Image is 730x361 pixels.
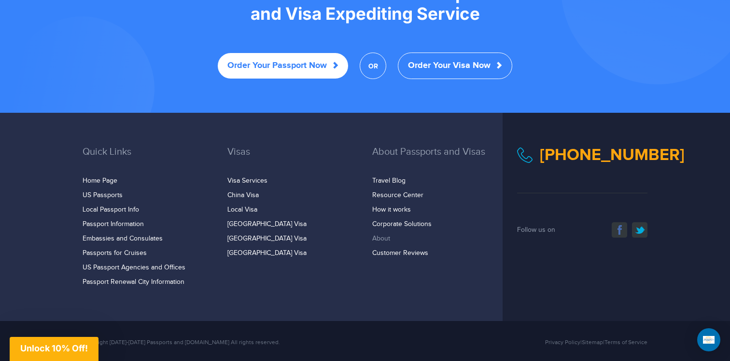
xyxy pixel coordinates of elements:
[218,53,348,79] a: Order Your Passport Now
[372,249,428,257] a: Customer Reviews
[372,147,503,172] h3: About Passports and Visas
[83,249,147,257] a: Passports for Cruises
[462,338,655,347] div: | |
[83,177,117,185] a: Home Page
[83,191,123,199] a: US Passports
[227,206,257,214] a: Local Visa
[75,338,462,347] div: Copyright [DATE]-[DATE] Passports and [DOMAIN_NAME] All rights reserved.
[83,235,163,242] a: Embassies and Consulates
[540,145,685,165] a: [PHONE_NUMBER]
[612,222,627,238] a: facebook
[83,206,139,214] a: Local Passport Info
[83,147,213,172] h3: Quick Links
[227,235,307,242] a: [GEOGRAPHIC_DATA] Visa
[227,177,267,185] a: Visa Services
[20,343,88,353] span: Unlock 10% Off!
[10,337,98,361] div: Unlock 10% Off!
[632,222,647,238] a: twitter
[398,53,512,79] a: Order Your Visa Now
[360,53,386,79] span: OR
[227,220,307,228] a: [GEOGRAPHIC_DATA] Visa
[372,206,411,214] a: How it works
[517,226,555,234] span: Follow us on
[227,191,259,199] a: China Visa
[697,328,720,351] div: Open Intercom Messenger
[372,235,390,242] a: About
[83,264,185,271] a: US Passport Agencies and Offices
[604,339,647,346] a: Terms of Service
[372,191,423,199] a: Resource Center
[372,177,406,185] a: Travel Blog
[545,339,580,346] a: Privacy Policy
[227,249,307,257] a: [GEOGRAPHIC_DATA] Visa
[227,147,358,172] h3: Visas
[372,220,432,228] a: Corporate Solutions
[83,220,144,228] a: Passport Information
[83,278,184,286] a: Passport Renewal City Information
[582,339,603,346] a: Sitemap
